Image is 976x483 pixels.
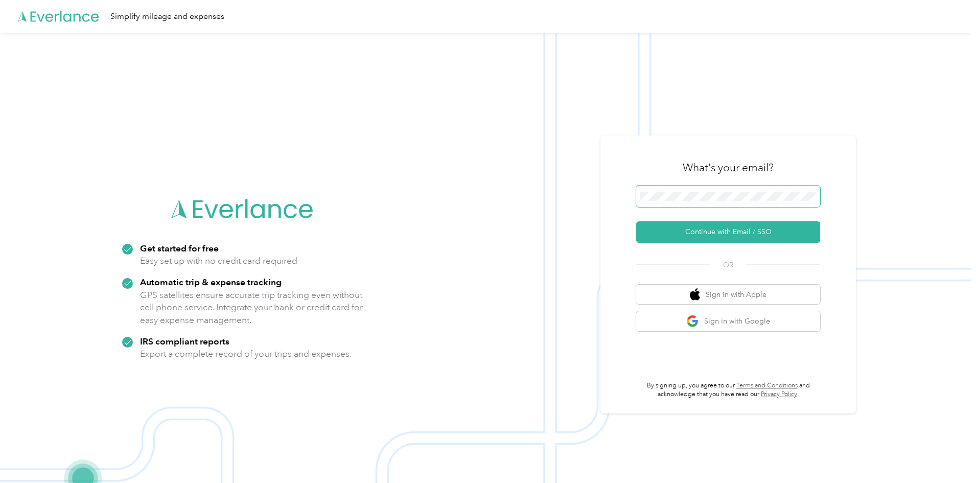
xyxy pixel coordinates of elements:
[140,277,282,287] strong: Automatic trip & expense tracking
[636,381,820,399] p: By signing up, you agree to our and acknowledge that you have read our .
[140,243,219,254] strong: Get started for free
[736,382,798,389] a: Terms and Conditions
[636,285,820,305] button: apple logoSign in with Apple
[140,348,352,360] p: Export a complete record of your trips and expenses.
[690,288,700,301] img: apple logo
[140,255,297,267] p: Easy set up with no credit card required
[140,336,229,347] strong: IRS compliant reports
[761,390,797,398] a: Privacy Policy
[710,260,746,270] span: OR
[686,315,699,328] img: google logo
[636,311,820,331] button: google logoSign in with Google
[140,289,363,327] p: GPS satellites ensure accurate trip tracking even without cell phone service. Integrate your bank...
[636,221,820,243] button: Continue with Email / SSO
[683,160,774,175] h3: What's your email?
[110,10,224,23] div: Simplify mileage and expenses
